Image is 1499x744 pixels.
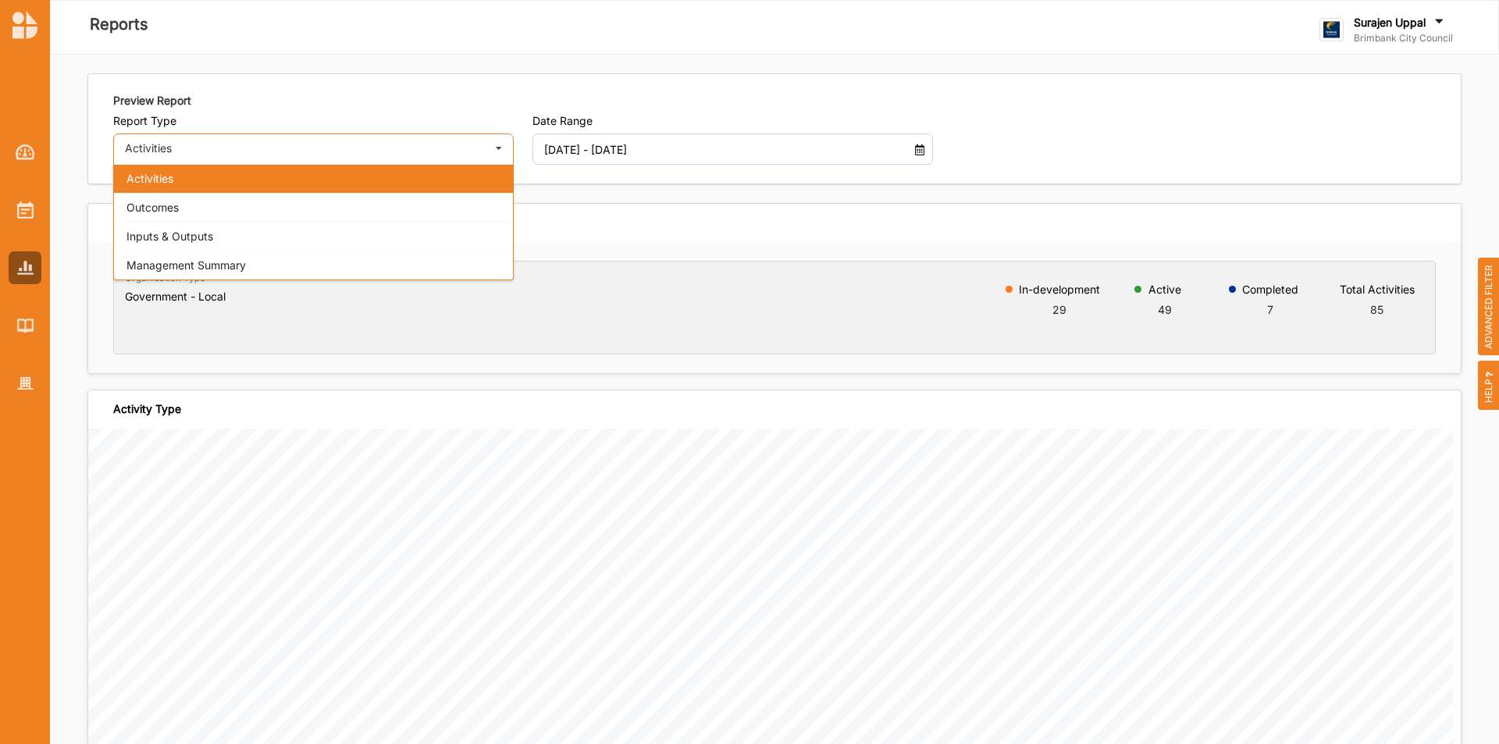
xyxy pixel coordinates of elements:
label: Brimbank City Council [1354,32,1453,44]
label: Preview Report [113,93,191,109]
label: In-development [1019,283,1100,296]
a: Organisation [9,367,41,400]
div: 29 [1019,301,1100,318]
label: Completed [1242,283,1298,296]
span: Management Summary [126,258,246,272]
label: Total Activities [1340,283,1415,296]
label: Date Range [532,114,933,128]
span: Inputs & Outputs [126,230,213,243]
a: Activities [9,194,41,226]
input: DD MM YYYY - DD MM YYYY [536,133,898,165]
div: Activity Type [113,402,181,416]
div: 49 [1148,301,1181,318]
a: Library [9,309,41,342]
label: Surajen Uppal [1354,16,1426,30]
a: Reports [9,251,41,284]
img: logo [12,11,37,39]
div: Activities [125,143,482,154]
label: Report Type [113,114,514,128]
img: logo [1319,18,1344,42]
img: Dashboard [16,144,35,160]
img: Activities [17,201,34,219]
div: 85 [1340,301,1415,318]
img: Reports [17,261,34,274]
span: Activities [126,172,173,185]
a: Dashboard [9,136,41,169]
label: Reports [90,12,148,37]
span: Outcomes [126,201,179,214]
div: 7 [1242,301,1298,318]
label: Active [1148,283,1181,296]
img: Organisation [17,377,34,390]
img: Library [17,319,34,332]
h6: Government - Local [125,290,226,304]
